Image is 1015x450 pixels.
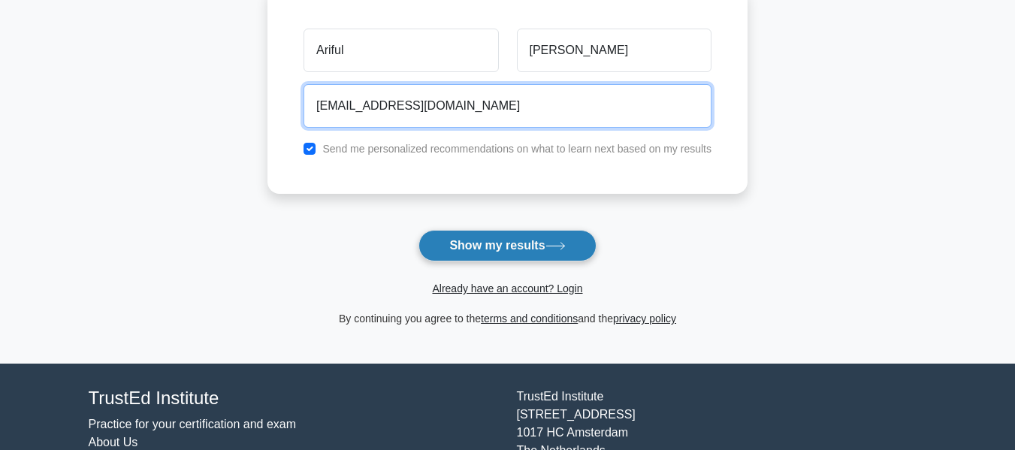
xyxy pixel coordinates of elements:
[304,29,498,72] input: First name
[481,313,578,325] a: terms and conditions
[322,143,711,155] label: Send me personalized recommendations on what to learn next based on my results
[89,436,138,448] a: About Us
[304,84,711,128] input: Email
[89,388,499,409] h4: TrustEd Institute
[432,282,582,294] a: Already have an account? Login
[89,418,297,430] a: Practice for your certification and exam
[258,310,757,328] div: By continuing you agree to the and the
[517,29,711,72] input: Last name
[613,313,676,325] a: privacy policy
[418,230,596,261] button: Show my results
